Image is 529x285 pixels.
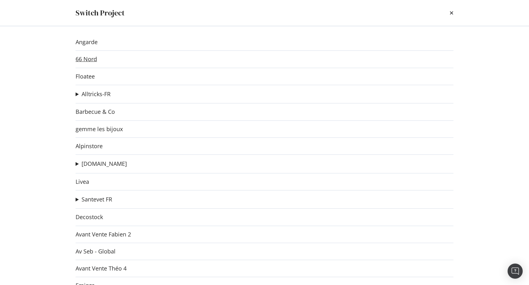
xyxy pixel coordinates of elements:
[76,143,103,149] a: Alpinstore
[76,195,112,204] summary: Santevet FR
[82,160,127,167] a: [DOMAIN_NAME]
[76,8,125,18] div: Switch Project
[76,178,89,185] a: Livea
[76,56,97,62] a: 66 Nord
[76,214,103,220] a: Decostock
[82,196,112,203] a: Santevet FR
[76,231,131,238] a: Avant Vente Fabien 2
[76,265,127,272] a: Avant Vente Théo 4
[76,248,116,255] a: Av Seb - Global
[76,73,95,80] a: Floatee
[82,91,111,97] a: Alltricks-FR
[76,160,127,168] summary: [DOMAIN_NAME]
[76,90,111,98] summary: Alltricks-FR
[76,39,98,45] a: Angarde
[508,264,523,279] div: Open Intercom Messenger
[450,8,453,18] div: times
[76,108,115,115] a: Barbecue & Co
[76,126,123,132] a: gemme les bijoux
